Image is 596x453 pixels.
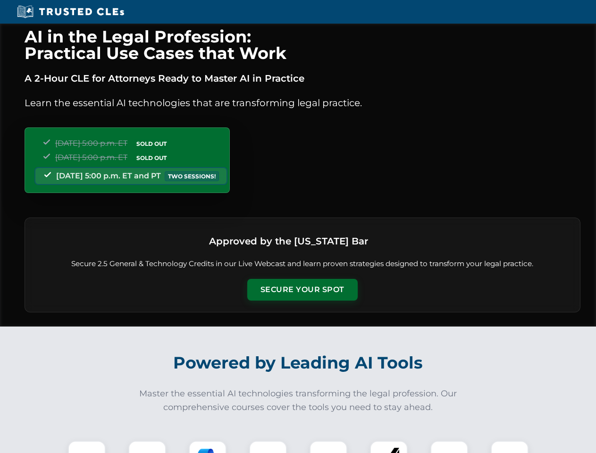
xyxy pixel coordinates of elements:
[36,259,569,269] p: Secure 2.5 General & Technology Credits in our Live Webcast and learn proven strategies designed ...
[14,5,127,19] img: Trusted CLEs
[133,139,170,149] span: SOLD OUT
[133,153,170,163] span: SOLD OUT
[133,387,463,414] p: Master the essential AI technologies transforming the legal profession. Our comprehensive courses...
[37,346,560,379] h2: Powered by Leading AI Tools
[25,95,580,110] p: Learn the essential AI technologies that are transforming legal practice.
[209,233,368,250] h3: Approved by the [US_STATE] Bar
[55,139,127,148] span: [DATE] 5:00 p.m. ET
[247,279,358,301] button: Secure Your Spot
[25,28,580,61] h1: AI in the Legal Profession: Practical Use Cases that Work
[25,71,580,86] p: A 2-Hour CLE for Attorneys Ready to Master AI in Practice
[372,229,395,253] img: Logo
[55,153,127,162] span: [DATE] 5:00 p.m. ET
